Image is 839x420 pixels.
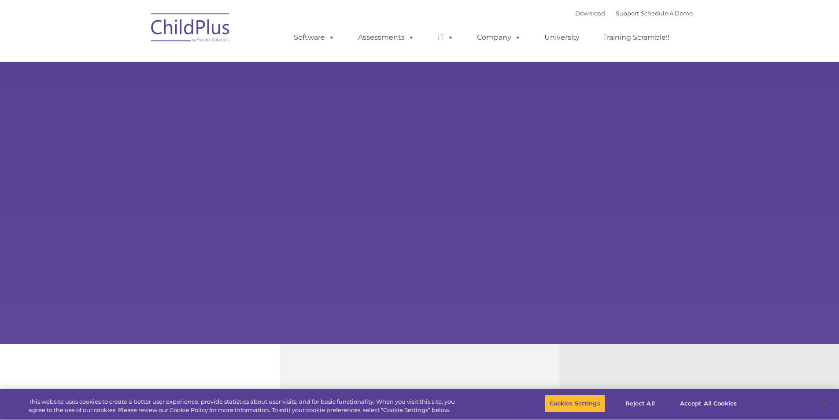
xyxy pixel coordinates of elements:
button: Reject All [613,394,668,413]
div: This website uses cookies to create a better user experience, provide statistics about user visit... [29,398,462,415]
img: ChildPlus by Procare Solutions [147,7,235,51]
a: Company [468,29,530,46]
a: Assessments [349,29,423,46]
a: Schedule A Demo [641,10,693,17]
a: Software [285,29,344,46]
button: Close [815,394,835,413]
button: Cookies Settings [545,394,605,413]
a: University [536,29,588,46]
a: Download [575,10,605,17]
font: | [575,10,693,17]
a: Support [616,10,639,17]
button: Accept All Cookies [675,394,742,413]
a: Training Scramble!! [594,29,678,46]
a: IT [429,29,462,46]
